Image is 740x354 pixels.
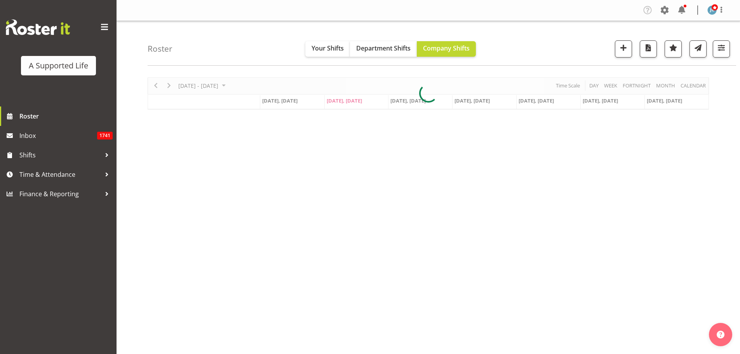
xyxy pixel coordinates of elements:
[690,40,707,58] button: Send a list of all shifts for the selected filtered period to all rostered employees.
[615,40,632,58] button: Add a new shift
[423,44,470,52] span: Company Shifts
[97,132,113,140] span: 1741
[350,41,417,57] button: Department Shifts
[312,44,344,52] span: Your Shifts
[19,188,101,200] span: Finance & Reporting
[19,110,113,122] span: Roster
[19,130,97,141] span: Inbox
[417,41,476,57] button: Company Shifts
[707,5,717,15] img: jess-clark3304.jpg
[640,40,657,58] button: Download a PDF of the roster according to the set date range.
[665,40,682,58] button: Highlight an important date within the roster.
[19,169,101,180] span: Time & Attendance
[717,331,724,338] img: help-xxl-2.png
[29,60,88,71] div: A Supported Life
[356,44,411,52] span: Department Shifts
[305,41,350,57] button: Your Shifts
[713,40,730,58] button: Filter Shifts
[6,19,70,35] img: Rosterit website logo
[148,44,172,53] h4: Roster
[19,149,101,161] span: Shifts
